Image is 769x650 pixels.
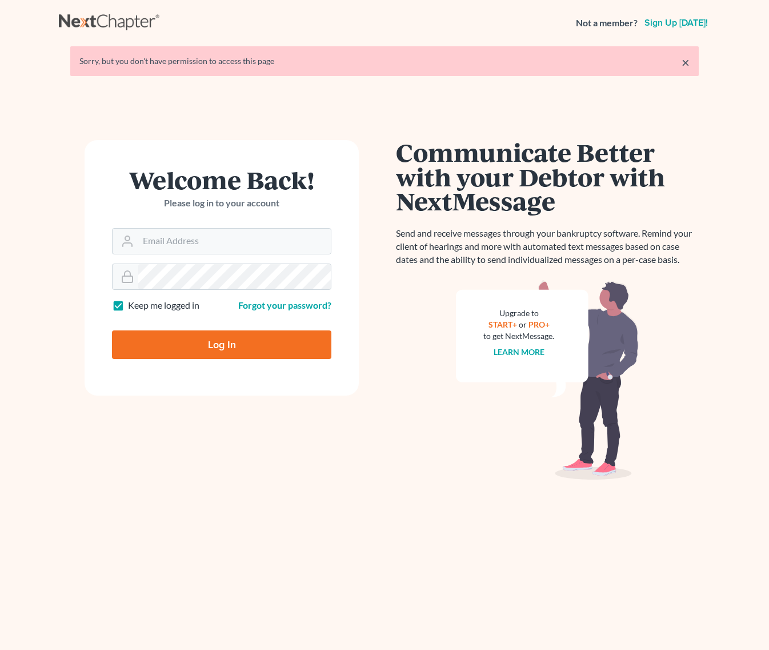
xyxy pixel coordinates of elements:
[396,227,699,266] p: Send and receive messages through your bankruptcy software. Remind your client of hearings and mo...
[238,300,331,310] a: Forgot your password?
[79,55,690,67] div: Sorry, but you don't have permission to access this page
[682,55,690,69] a: ×
[483,308,554,319] div: Upgrade to
[128,299,199,312] label: Keep me logged in
[642,18,710,27] a: Sign up [DATE]!
[494,347,544,357] a: Learn more
[456,280,639,480] img: nextmessage_bg-59042aed3d76b12b5cd301f8e5b87938c9018125f34e5fa2b7a6b67550977c72.svg
[112,330,331,359] input: Log In
[528,320,550,329] a: PRO+
[112,197,331,210] p: Please log in to your account
[576,17,638,30] strong: Not a member?
[488,320,517,329] a: START+
[396,140,699,213] h1: Communicate Better with your Debtor with NextMessage
[112,168,331,192] h1: Welcome Back!
[519,320,527,329] span: or
[483,330,554,342] div: to get NextMessage.
[138,229,331,254] input: Email Address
